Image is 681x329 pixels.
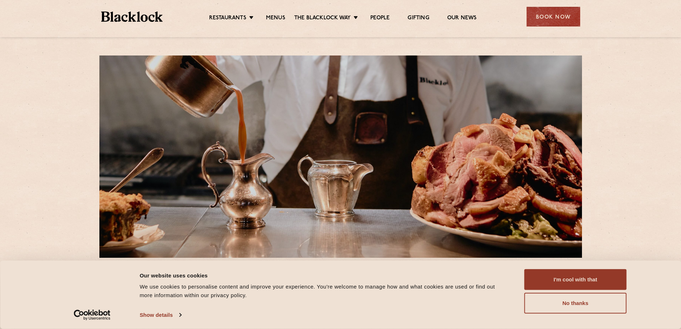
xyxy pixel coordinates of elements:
[524,293,627,314] button: No thanks
[370,15,390,23] a: People
[527,7,580,26] div: Book Now
[140,271,508,280] div: Our website uses cookies
[61,310,123,320] a: Usercentrics Cookiebot - opens in a new window
[101,11,163,22] img: BL_Textured_Logo-footer-cropped.svg
[294,15,351,23] a: The Blacklock Way
[140,282,508,300] div: We use cookies to personalise content and improve your experience. You're welcome to manage how a...
[209,15,246,23] a: Restaurants
[524,269,627,290] button: I'm cool with that
[266,15,285,23] a: Menus
[408,15,429,23] a: Gifting
[447,15,477,23] a: Our News
[140,310,181,320] a: Show details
